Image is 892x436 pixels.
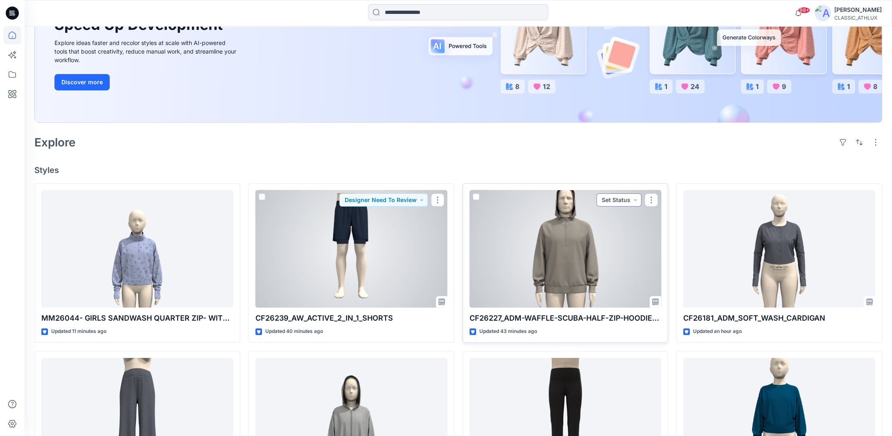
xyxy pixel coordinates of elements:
[265,327,323,336] p: Updated 40 minutes ago
[41,190,233,308] a: MM26044- GIRLS SANDWASH QUARTER ZIP- WITH RIB TRIM
[834,15,882,21] div: CLASSIC_ATHLUX
[255,190,447,308] a: CF26239_AW_ACTIVE_2_IN_1_SHORTS
[470,312,662,324] p: CF26227_ADM-WAFFLE-SCUBA-HALF-ZIP-HOODIE-MIN
[54,74,239,90] a: Discover more
[255,312,447,324] p: CF26239_AW_ACTIVE_2_IN_1_SHORTS
[41,312,233,324] p: MM26044- GIRLS SANDWASH QUARTER ZIP- WITH RIB TRIM
[798,7,810,13] span: 99+
[479,327,537,336] p: Updated 43 minutes ago
[54,74,110,90] button: Discover more
[51,327,106,336] p: Updated 11 minutes ago
[834,5,882,15] div: [PERSON_NAME]
[815,5,831,21] img: avatar
[54,38,239,64] div: Explore ideas faster and recolor styles at scale with AI-powered tools that boost creativity, red...
[34,136,76,149] h2: Explore
[470,190,662,308] a: CF26227_ADM-WAFFLE-SCUBA-HALF-ZIP-HOODIE-MIN
[683,190,875,308] a: CF26181_ADM_SOFT_WASH_CARDIGAN
[693,327,742,336] p: Updated an hour ago
[34,165,882,175] h4: Styles
[683,312,875,324] p: CF26181_ADM_SOFT_WASH_CARDIGAN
